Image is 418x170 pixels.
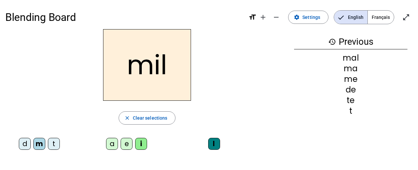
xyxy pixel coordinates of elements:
[121,138,133,150] div: e
[368,11,394,24] span: Français
[208,138,220,150] div: l
[294,65,407,73] div: ma
[259,13,267,21] mat-icon: add
[272,13,280,21] mat-icon: remove
[294,107,407,115] div: t
[294,14,300,20] mat-icon: settings
[294,34,407,49] h3: Previous
[294,86,407,94] div: de
[33,138,45,150] div: m
[119,111,176,125] button: Clear selections
[256,11,270,24] button: Increase font size
[402,13,410,21] mat-icon: open_in_full
[19,138,31,150] div: d
[294,54,407,62] div: mal
[106,138,118,150] div: a
[103,29,191,101] h2: mil
[135,138,147,150] div: i
[294,75,407,83] div: me
[328,38,336,46] mat-icon: history
[334,11,367,24] span: English
[294,96,407,104] div: te
[302,13,320,21] span: Settings
[248,13,256,21] mat-icon: format_size
[334,10,394,24] mat-button-toggle-group: Language selection
[270,11,283,24] button: Decrease font size
[5,7,243,28] h1: Blending Board
[133,114,168,122] span: Clear selections
[399,11,413,24] button: Enter full screen
[288,11,328,24] button: Settings
[124,115,130,121] mat-icon: close
[48,138,60,150] div: t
